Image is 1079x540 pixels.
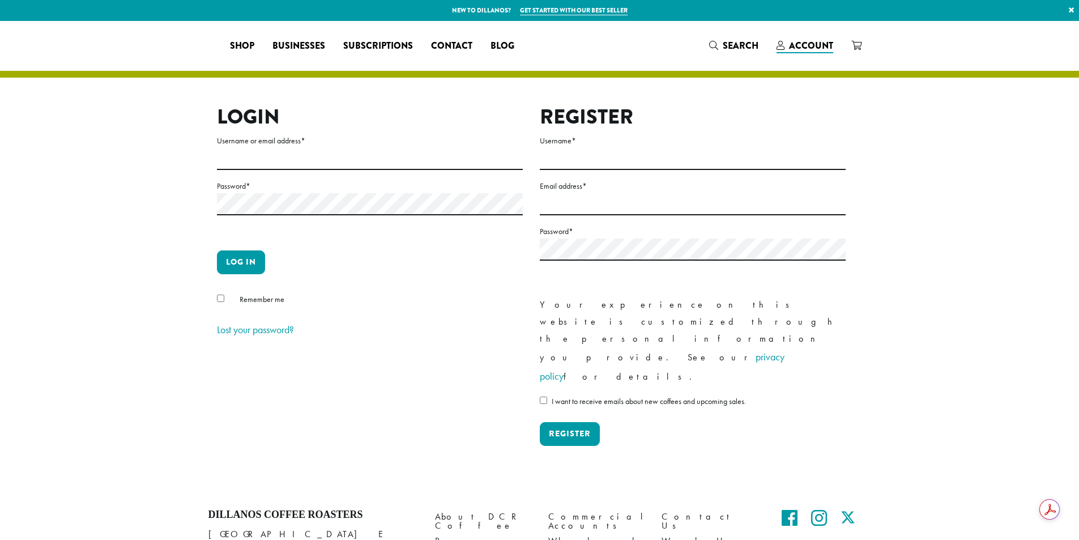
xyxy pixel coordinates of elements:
[540,134,846,148] label: Username
[548,509,645,533] a: Commercial Accounts
[208,509,418,521] h4: Dillanos Coffee Roasters
[221,37,263,55] a: Shop
[217,179,523,193] label: Password
[272,39,325,53] span: Businesses
[700,36,767,55] a: Search
[230,39,254,53] span: Shop
[217,105,523,129] h2: Login
[217,250,265,274] button: Log in
[540,179,846,193] label: Email address
[552,396,746,406] span: I want to receive emails about new coffees and upcoming sales.
[435,509,531,533] a: About DCR Coffee
[540,224,846,239] label: Password
[789,39,833,52] span: Account
[540,296,846,386] p: Your experience on this website is customized through the personal information you provide. See o...
[343,39,413,53] span: Subscriptions
[540,350,784,382] a: privacy policy
[491,39,514,53] span: Blog
[217,323,294,336] a: Lost your password?
[540,105,846,129] h2: Register
[217,134,523,148] label: Username or email address
[240,294,284,304] span: Remember me
[540,422,600,446] button: Register
[520,6,628,15] a: Get started with our best seller
[540,397,547,404] input: I want to receive emails about new coffees and upcoming sales.
[723,39,758,52] span: Search
[431,39,472,53] span: Contact
[662,509,758,533] a: Contact Us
